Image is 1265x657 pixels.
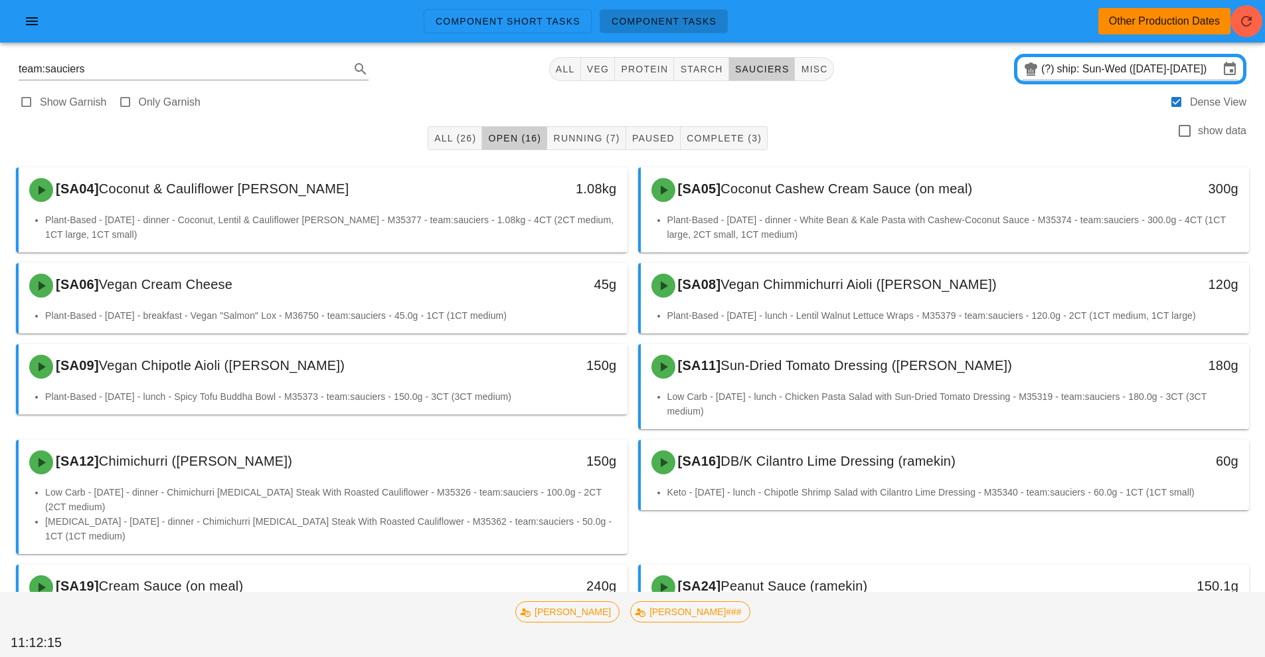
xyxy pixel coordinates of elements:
[99,579,244,593] span: Cream Sauce (on meal)
[481,355,616,376] div: 150g
[1104,355,1238,376] div: 180g
[675,277,721,292] span: [SA08]
[720,579,867,593] span: Peanut Sauce (ramekin)
[1104,274,1238,295] div: 120g
[139,96,201,109] label: Only Garnish
[428,126,482,150] button: All (26)
[720,454,956,468] span: DB/K Cilantro Lime Dressing (ramekin)
[679,64,722,74] span: starch
[1198,124,1246,138] label: show data
[667,213,1239,242] li: Plant-Based - [DATE] - dinner - White Bean & Kale Pasta with Cashew-Coconut Sauce - M35374 - team...
[552,133,620,143] span: Running (7)
[45,308,617,323] li: Plant-Based - [DATE] - breakfast - Vegan "Salmon" Lox - M36750 - team:sauciers - 45.0g - 1CT (1CT...
[53,358,99,373] span: [SA09]
[99,358,345,373] span: Vegan Chipotle Aioli ([PERSON_NAME])
[620,64,668,74] span: protein
[99,277,232,292] span: Vegan Cream Cheese
[1104,450,1238,472] div: 60g
[675,358,721,373] span: [SA11]
[481,450,616,472] div: 150g
[481,178,616,199] div: 1.08kg
[611,16,717,27] span: Component Tasks
[720,181,972,196] span: Coconut Cashew Cream Sauce (on meal)
[681,126,768,150] button: Complete (3)
[53,579,99,593] span: [SA19]
[686,133,762,143] span: Complete (3)
[547,126,626,150] button: Running (7)
[626,126,681,150] button: Paused
[667,308,1239,323] li: Plant-Based - [DATE] - lunch - Lentil Walnut Lettuce Wraps - M35379 - team:sauciers - 120.0g - 2C...
[675,579,721,593] span: [SA24]
[586,64,610,74] span: veg
[1041,62,1057,76] div: (?)
[581,57,616,81] button: veg
[675,181,721,196] span: [SA05]
[487,133,541,143] span: Open (16)
[1190,96,1246,109] label: Dense View
[720,358,1012,373] span: Sun-Dried Tomato Dressing ([PERSON_NAME])
[667,389,1239,419] li: Low Carb - [DATE] - lunch - Chicken Pasta Salad with Sun-Dried Tomato Dressing - M35319 - team:sa...
[615,57,674,81] button: protein
[555,64,575,74] span: All
[481,575,616,597] div: 240g
[40,96,107,109] label: Show Garnish
[600,9,728,33] a: Component Tasks
[639,602,742,622] span: [PERSON_NAME]###
[53,181,99,196] span: [SA04]
[1109,13,1220,29] div: Other Production Dates
[524,602,611,622] span: [PERSON_NAME]
[45,485,617,514] li: Low Carb - [DATE] - dinner - Chimichurri [MEDICAL_DATA] Steak With Roasted Cauliflower - M35326 -...
[99,181,349,196] span: Coconut & Cauliflower [PERSON_NAME]
[53,277,99,292] span: [SA06]
[45,213,617,242] li: Plant-Based - [DATE] - dinner - Coconut, Lentil & Cauliflower [PERSON_NAME] - M35377 - team:sauci...
[45,389,617,404] li: Plant-Based - [DATE] - lunch - Spicy Tofu Buddha Bowl - M35373 - team:sauciers - 150.0g - 3CT (3C...
[800,64,827,74] span: misc
[53,454,99,468] span: [SA12]
[632,133,675,143] span: Paused
[675,454,721,468] span: [SA16]
[674,57,728,81] button: starch
[720,277,997,292] span: Vegan Chimmichurri Aioli ([PERSON_NAME])
[549,57,581,81] button: All
[734,64,790,74] span: sauciers
[1104,178,1238,199] div: 300g
[667,485,1239,500] li: Keto - [DATE] - lunch - Chipotle Shrimp Salad with Cilantro Lime Dressing - M35340 - team:saucier...
[435,16,580,27] span: Component Short Tasks
[481,274,616,295] div: 45g
[795,57,833,81] button: misc
[8,630,112,656] div: 11:12:15
[1104,575,1238,597] div: 150.1g
[729,57,796,81] button: sauciers
[434,133,476,143] span: All (26)
[45,514,617,543] li: [MEDICAL_DATA] - [DATE] - dinner - Chimichurri [MEDICAL_DATA] Steak With Roasted Cauliflower - M3...
[424,9,592,33] a: Component Short Tasks
[482,126,547,150] button: Open (16)
[99,454,292,468] span: Chimichurri ([PERSON_NAME])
